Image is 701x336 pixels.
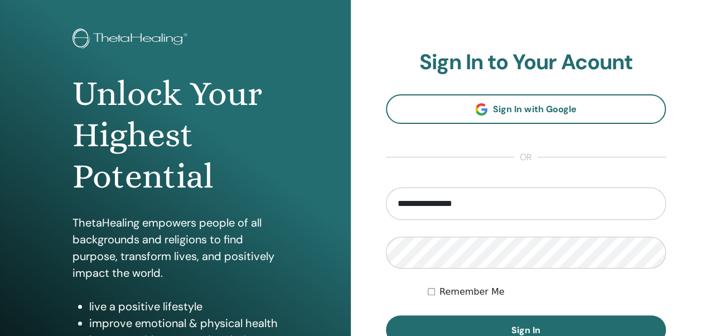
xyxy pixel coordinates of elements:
[72,73,278,198] h1: Unlock Your Highest Potential
[493,103,576,115] span: Sign In with Google
[439,285,505,299] label: Remember Me
[511,324,540,336] span: Sign In
[89,315,278,332] li: improve emotional & physical health
[89,298,278,315] li: live a positive lifestyle
[386,94,666,124] a: Sign In with Google
[72,214,278,281] p: ThetaHealing empowers people of all backgrounds and religions to find purpose, transform lives, a...
[428,285,666,299] div: Keep me authenticated indefinitely or until I manually logout
[514,151,538,164] span: or
[386,50,666,75] h2: Sign In to Your Acount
